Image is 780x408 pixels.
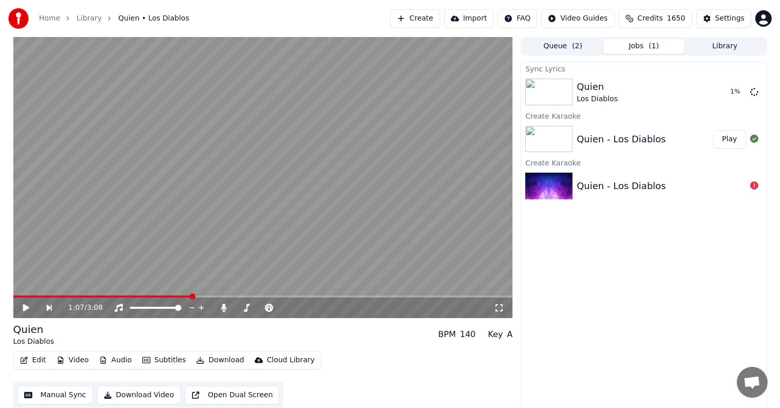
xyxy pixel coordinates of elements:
[95,353,136,367] button: Audio
[17,386,93,404] button: Manual Sync
[577,179,666,193] div: Quien - Los Diablos
[713,130,746,149] button: Play
[16,353,50,367] button: Edit
[731,88,746,96] div: 1 %
[638,13,663,24] span: Credits
[522,39,603,54] button: Queue
[138,353,190,367] button: Subtitles
[507,328,512,341] div: A
[521,109,766,122] div: Create Karaoke
[118,13,189,24] span: Quien • Los Diablos
[667,13,686,24] span: 1650
[603,39,684,54] button: Jobs
[460,328,476,341] div: 140
[715,13,745,24] div: Settings
[390,9,440,28] button: Create
[87,303,103,313] span: 3:08
[97,386,181,404] button: Download Video
[649,41,659,51] span: ( 1 )
[521,156,766,169] div: Create Karaoke
[696,9,751,28] button: Settings
[737,367,768,398] a: Chat abierto
[438,328,455,341] div: BPM
[619,9,692,28] button: Credits1650
[13,322,54,337] div: Quien
[39,13,60,24] a: Home
[77,13,102,24] a: Library
[185,386,280,404] button: Open Dual Screen
[488,328,503,341] div: Key
[541,9,614,28] button: Video Guides
[498,9,537,28] button: FAQ
[13,337,54,347] div: Los Diablos
[267,355,315,365] div: Cloud Library
[684,39,766,54] button: Library
[68,303,84,313] span: 1:07
[521,62,766,75] div: Sync Lyrics
[577,80,618,94] div: Quien
[572,41,582,51] span: ( 2 )
[8,8,29,29] img: youka
[577,132,666,146] div: Quien - Los Diablos
[39,13,189,24] nav: breadcrumb
[52,353,93,367] button: Video
[444,9,493,28] button: Import
[68,303,93,313] div: /
[192,353,249,367] button: Download
[577,94,618,104] div: Los Diablos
